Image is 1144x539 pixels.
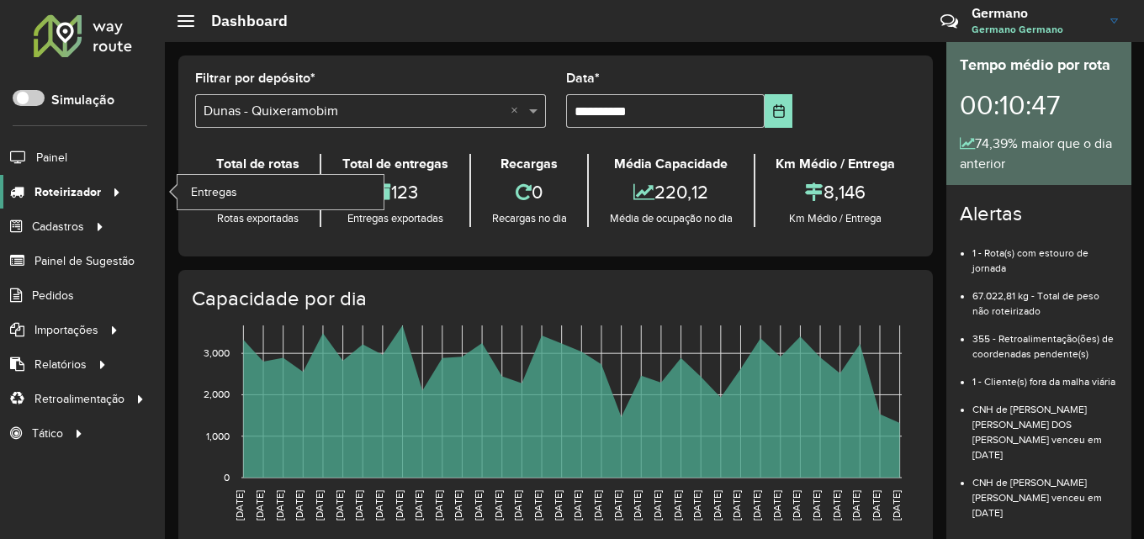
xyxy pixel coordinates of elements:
[34,252,135,270] span: Painel de Sugestão
[572,490,583,521] text: [DATE]
[593,154,749,174] div: Média Capacidade
[475,154,583,174] div: Recargas
[34,390,124,408] span: Retroalimentação
[511,101,525,121] span: Clear all
[831,490,842,521] text: [DATE]
[712,490,723,521] text: [DATE]
[314,490,325,521] text: [DATE]
[204,347,230,358] text: 3,000
[195,68,315,88] label: Filtrar por depósito
[433,490,444,521] text: [DATE]
[691,490,702,521] text: [DATE]
[850,490,861,521] text: [DATE]
[960,77,1118,134] div: 00:10:47
[204,389,230,400] text: 2,000
[36,149,67,166] span: Painel
[34,183,101,201] span: Roteirizador
[353,490,364,521] text: [DATE]
[760,210,912,227] div: Km Médio / Entrega
[199,154,315,174] div: Total de rotas
[413,490,424,521] text: [DATE]
[532,490,543,521] text: [DATE]
[34,321,98,339] span: Importações
[972,462,1118,521] li: CNH de [PERSON_NAME] [PERSON_NAME] venceu em [DATE]
[593,210,749,227] div: Média de ocupação no dia
[972,319,1118,362] li: 355 - Retroalimentação(ões) de coordenadas pendente(s)
[199,210,315,227] div: Rotas exportadas
[553,490,564,521] text: [DATE]
[566,68,600,88] label: Data
[373,490,384,521] text: [DATE]
[672,490,683,521] text: [DATE]
[592,490,603,521] text: [DATE]
[334,490,345,521] text: [DATE]
[972,362,1118,389] li: 1 - Cliente(s) fora da malha viária
[960,134,1118,174] div: 74,39% maior que o dia anterior
[632,490,643,521] text: [DATE]
[234,490,245,521] text: [DATE]
[972,389,1118,462] li: CNH de [PERSON_NAME] [PERSON_NAME] DOS [PERSON_NAME] venceu em [DATE]
[326,154,464,174] div: Total de entregas
[931,3,967,40] a: Contato Rápido
[254,490,265,521] text: [DATE]
[473,490,484,521] text: [DATE]
[294,490,305,521] text: [DATE]
[512,490,523,521] text: [DATE]
[731,490,742,521] text: [DATE]
[493,490,504,521] text: [DATE]
[771,490,782,521] text: [DATE]
[760,174,912,210] div: 8,146
[972,233,1118,276] li: 1 - Rota(s) com estouro de jornada
[192,287,916,311] h4: Capacidade por dia
[194,12,288,30] h2: Dashboard
[177,175,384,209] a: Entregas
[394,490,405,521] text: [DATE]
[206,431,230,441] text: 1,000
[32,218,84,235] span: Cadastros
[760,154,912,174] div: Km Médio / Entrega
[972,276,1118,319] li: 67.022,81 kg - Total de peso não roteirizado
[791,490,802,521] text: [DATE]
[871,490,882,521] text: [DATE]
[51,90,114,110] label: Simulação
[453,490,463,521] text: [DATE]
[972,5,1098,21] h3: Germano
[751,490,762,521] text: [DATE]
[32,425,63,442] span: Tático
[34,356,87,373] span: Relatórios
[326,210,464,227] div: Entregas exportadas
[612,490,623,521] text: [DATE]
[960,54,1118,77] div: Tempo médio por rota
[475,210,583,227] div: Recargas no dia
[326,174,464,210] div: 123
[891,490,902,521] text: [DATE]
[593,174,749,210] div: 220,12
[972,22,1098,37] span: Germano Germano
[274,490,285,521] text: [DATE]
[960,202,1118,226] h4: Alertas
[652,490,663,521] text: [DATE]
[32,287,74,304] span: Pedidos
[191,183,237,201] span: Entregas
[224,472,230,483] text: 0
[811,490,822,521] text: [DATE]
[765,94,792,128] button: Choose Date
[475,174,583,210] div: 0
